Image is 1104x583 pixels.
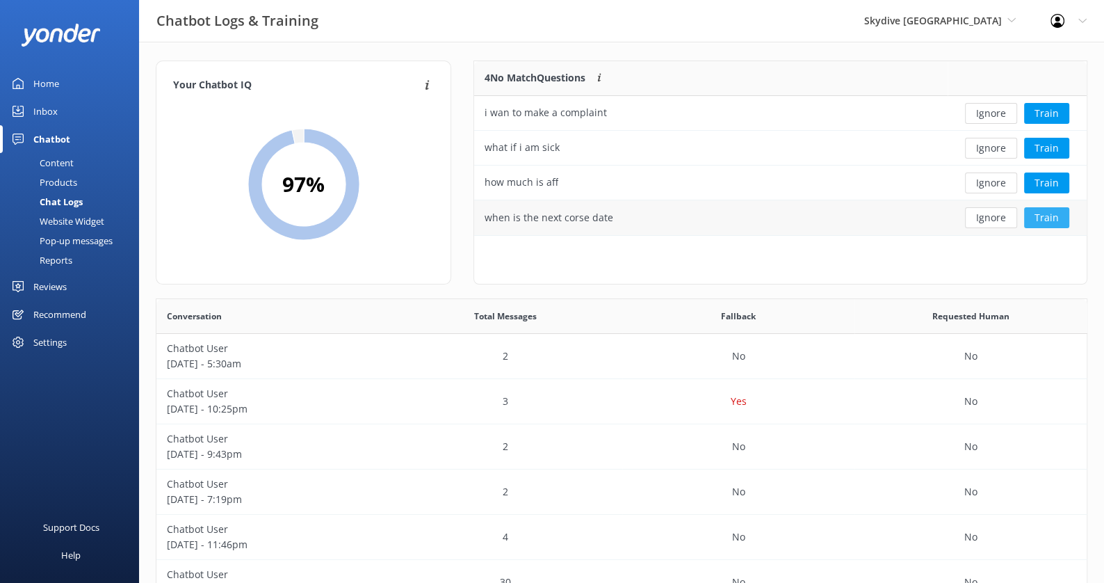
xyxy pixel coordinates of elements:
[8,211,139,231] a: Website Widget
[721,310,756,323] span: Fallback
[964,439,977,454] p: No
[485,210,613,225] div: when is the next corse date
[173,78,421,93] h4: Your Chatbot IQ
[964,529,977,545] p: No
[485,175,558,190] div: how much is aff
[964,394,977,409] p: No
[485,140,560,155] div: what if i am sick
[156,10,318,32] h3: Chatbot Logs & Training
[965,173,1017,193] button: Ignore
[21,24,101,47] img: yonder-white-logo.png
[503,394,508,409] p: 3
[965,138,1017,159] button: Ignore
[474,310,537,323] span: Total Messages
[156,379,1087,424] div: row
[932,310,1009,323] span: Requested Human
[8,231,113,250] div: Pop-up messages
[8,173,139,192] a: Products
[474,96,1087,235] div: grid
[1024,207,1069,228] button: Train
[33,301,86,328] div: Recommend
[730,394,746,409] p: Yes
[8,192,83,211] div: Chat Logs
[503,484,508,500] p: 2
[964,349,977,364] p: No
[33,97,58,125] div: Inbox
[167,310,222,323] span: Conversation
[167,492,379,507] p: [DATE] - 7:19pm
[156,470,1087,515] div: row
[1024,103,1069,124] button: Train
[8,173,77,192] div: Products
[167,567,379,582] p: Chatbot User
[474,200,1087,235] div: row
[33,273,67,301] div: Reviews
[474,166,1087,200] div: row
[731,529,745,545] p: No
[167,477,379,492] p: Chatbot User
[33,125,70,153] div: Chatbot
[33,70,59,97] div: Home
[731,349,745,364] p: No
[964,484,977,500] p: No
[965,103,1017,124] button: Ignore
[167,431,379,447] p: Chatbot User
[474,131,1087,166] div: row
[167,356,379,372] p: [DATE] - 5:30am
[167,386,379,401] p: Chatbot User
[1024,138,1069,159] button: Train
[167,522,379,537] p: Chatbot User
[474,96,1087,131] div: row
[8,211,104,231] div: Website Widget
[8,153,74,173] div: Content
[8,250,139,270] a: Reports
[864,14,1002,27] span: Skydive [GEOGRAPHIC_DATA]
[731,439,745,454] p: No
[8,250,72,270] div: Reports
[965,207,1017,228] button: Ignore
[33,328,67,356] div: Settings
[8,153,139,173] a: Content
[167,537,379,552] p: [DATE] - 11:46pm
[156,515,1087,560] div: row
[503,529,508,545] p: 4
[282,168,325,201] h2: 97 %
[8,231,139,250] a: Pop-up messages
[167,447,379,462] p: [DATE] - 9:43pm
[156,424,1087,470] div: row
[156,334,1087,379] div: row
[503,439,508,454] p: 2
[1024,173,1069,193] button: Train
[485,70,585,86] p: 4 No Match Questions
[731,484,745,500] p: No
[61,541,81,569] div: Help
[8,192,139,211] a: Chat Logs
[503,349,508,364] p: 2
[167,341,379,356] p: Chatbot User
[43,513,99,541] div: Support Docs
[167,401,379,417] p: [DATE] - 10:25pm
[485,105,607,120] div: i wan to make a complaint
